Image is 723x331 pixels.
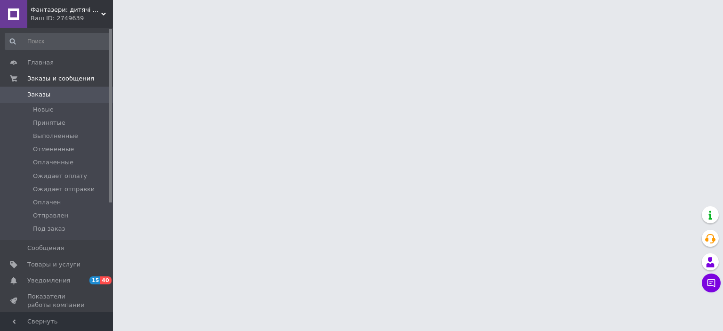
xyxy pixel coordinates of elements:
[27,276,70,285] span: Уведомления
[27,58,54,67] span: Главная
[27,260,80,269] span: Товары и услуги
[33,132,78,140] span: Выполненные
[89,276,100,284] span: 15
[31,6,101,14] span: Фантазери: дитячі книги та розвиваючі іграшки
[33,145,74,153] span: Отмененные
[33,185,95,194] span: Ожидает отправки
[27,292,87,309] span: Показатели работы компании
[31,14,113,23] div: Ваш ID: 2749639
[33,119,65,127] span: Принятые
[33,225,65,233] span: Под заказ
[33,158,73,167] span: Оплаченные
[5,33,111,50] input: Поиск
[33,211,68,220] span: Отправлен
[33,172,87,180] span: Ожидает оплату
[33,105,54,114] span: Новые
[27,244,64,252] span: Сообщения
[100,276,111,284] span: 40
[33,198,61,207] span: Оплачен
[27,74,94,83] span: Заказы и сообщения
[27,90,50,99] span: Заказы
[702,274,721,292] button: Чат с покупателем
